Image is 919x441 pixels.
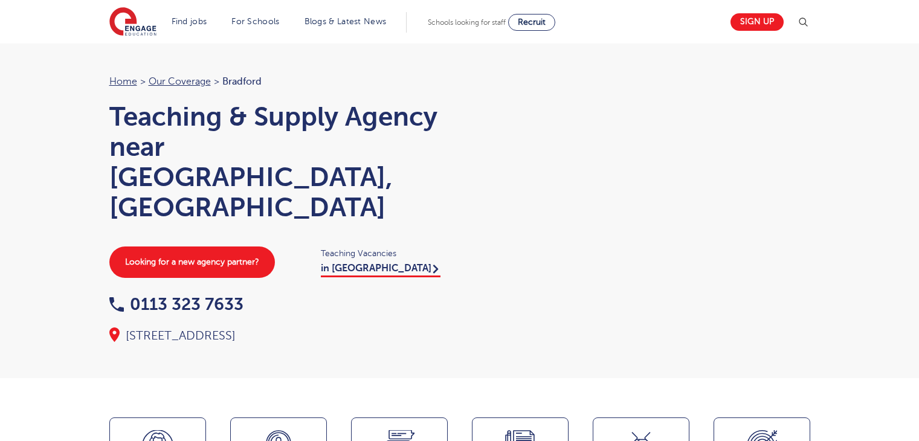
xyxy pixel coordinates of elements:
a: in [GEOGRAPHIC_DATA] [321,263,440,277]
span: Recruit [518,18,546,27]
span: > [214,76,219,87]
a: Looking for a new agency partner? [109,246,275,278]
span: Teaching Vacancies [321,246,448,260]
a: Our coverage [149,76,211,87]
a: Home [109,76,137,87]
a: For Schools [231,17,279,26]
a: Sign up [730,13,784,31]
img: Engage Education [109,7,156,37]
span: Bradford [222,76,262,87]
span: Schools looking for staff [428,18,506,27]
nav: breadcrumb [109,74,448,89]
a: Find jobs [172,17,207,26]
span: > [140,76,146,87]
a: 0113 323 7633 [109,295,243,314]
a: Blogs & Latest News [305,17,387,26]
h1: Teaching & Supply Agency near [GEOGRAPHIC_DATA], [GEOGRAPHIC_DATA] [109,101,448,222]
a: Recruit [508,14,555,31]
div: [STREET_ADDRESS] [109,327,448,344]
